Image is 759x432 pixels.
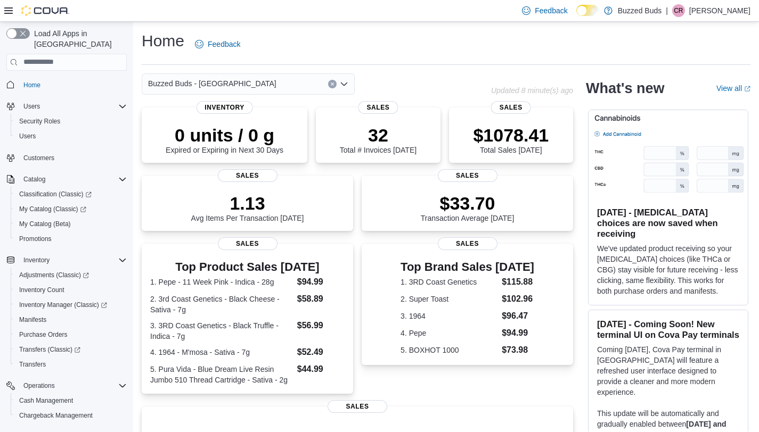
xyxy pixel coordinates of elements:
[19,173,50,186] button: Catalog
[473,124,549,146] p: $1078.41
[2,150,131,165] button: Customers
[15,232,127,245] span: Promotions
[150,347,293,358] dt: 4. 1964 - M'mosa - Sativa - 7g
[15,358,127,371] span: Transfers
[340,124,417,146] p: 32
[421,193,515,222] div: Transaction Average [DATE]
[535,5,567,16] span: Feedback
[19,205,86,213] span: My Catalog (Classic)
[15,203,91,215] a: My Catalog (Classic)
[328,80,337,88] button: Clear input
[191,193,304,214] p: 1.13
[142,30,184,52] h1: Home
[15,313,127,326] span: Manifests
[191,34,244,55] a: Feedback
[15,232,56,245] a: Promotions
[19,271,89,279] span: Adjustments (Classic)
[744,86,750,92] svg: External link
[358,101,398,114] span: Sales
[15,409,127,422] span: Chargeback Management
[11,342,131,357] a: Transfers (Classic)
[502,344,534,356] dd: $73.98
[11,393,131,408] button: Cash Management
[421,193,515,214] p: $33.70
[401,261,534,273] h3: Top Brand Sales [DATE]
[23,256,50,264] span: Inventory
[11,312,131,327] button: Manifests
[674,4,683,17] span: CR
[15,269,127,281] span: Adjustments (Classic)
[19,345,80,354] span: Transfers (Classic)
[208,39,240,49] span: Feedback
[191,193,304,222] div: Avg Items Per Transaction [DATE]
[2,253,131,268] button: Inventory
[297,363,345,376] dd: $44.99
[328,400,387,413] span: Sales
[166,124,283,154] div: Expired or Expiring in Next 30 Days
[148,77,276,90] span: Buzzed Buds - [GEOGRAPHIC_DATA]
[15,394,127,407] span: Cash Management
[502,310,534,322] dd: $96.47
[23,381,55,390] span: Operations
[2,99,131,114] button: Users
[15,343,85,356] a: Transfers (Classic)
[15,328,72,341] a: Purchase Orders
[597,319,739,340] h3: [DATE] - Coming Soon! New terminal UI on Cova Pay terminals
[11,357,131,372] button: Transfers
[15,358,50,371] a: Transfers
[166,124,283,146] p: 0 units / 0 g
[2,172,131,187] button: Catalog
[15,394,77,407] a: Cash Management
[11,129,131,144] button: Users
[502,293,534,305] dd: $102.96
[196,101,253,114] span: Inventory
[15,218,127,230] span: My Catalog (Beta)
[11,268,131,283] a: Adjustments (Classic)
[11,327,131,342] button: Purchase Orders
[150,294,293,315] dt: 2. 3rd Coast Genetics - Black Cheese - Sativa - 7g
[586,80,664,97] h2: What's new
[15,284,69,296] a: Inventory Count
[401,294,497,304] dt: 2. Super Toast
[19,254,127,267] span: Inventory
[15,313,51,326] a: Manifests
[473,124,549,154] div: Total Sales [DATE]
[218,237,278,250] span: Sales
[19,132,36,140] span: Users
[19,379,127,392] span: Operations
[15,188,96,201] a: Classification (Classic)
[150,261,345,273] h3: Top Product Sales [DATE]
[19,315,46,324] span: Manifests
[19,286,64,294] span: Inventory Count
[21,5,69,16] img: Cova
[2,77,131,93] button: Home
[19,151,127,164] span: Customers
[19,117,60,126] span: Security Roles
[15,188,127,201] span: Classification (Classic)
[23,154,54,162] span: Customers
[15,343,127,356] span: Transfers (Classic)
[2,378,131,393] button: Operations
[15,409,97,422] a: Chargeback Management
[19,330,68,339] span: Purchase Orders
[11,231,131,246] button: Promotions
[11,202,131,217] a: My Catalog (Classic)
[19,235,52,243] span: Promotions
[597,344,739,397] p: Coming [DATE], Cova Pay terminal in [GEOGRAPHIC_DATA] will feature a refreshed user interface des...
[438,169,497,182] span: Sales
[23,175,45,184] span: Catalog
[19,78,127,92] span: Home
[19,100,127,113] span: Users
[19,254,54,267] button: Inventory
[576,5,599,16] input: Dark Mode
[716,84,750,93] a: View allExternal link
[15,269,93,281] a: Adjustments (Classic)
[11,297,131,312] a: Inventory Manager (Classic)
[618,4,662,17] p: Buzzed Buds
[297,319,345,332] dd: $56.99
[15,284,127,296] span: Inventory Count
[19,173,127,186] span: Catalog
[19,152,59,164] a: Customers
[19,220,71,228] span: My Catalog (Beta)
[19,79,45,92] a: Home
